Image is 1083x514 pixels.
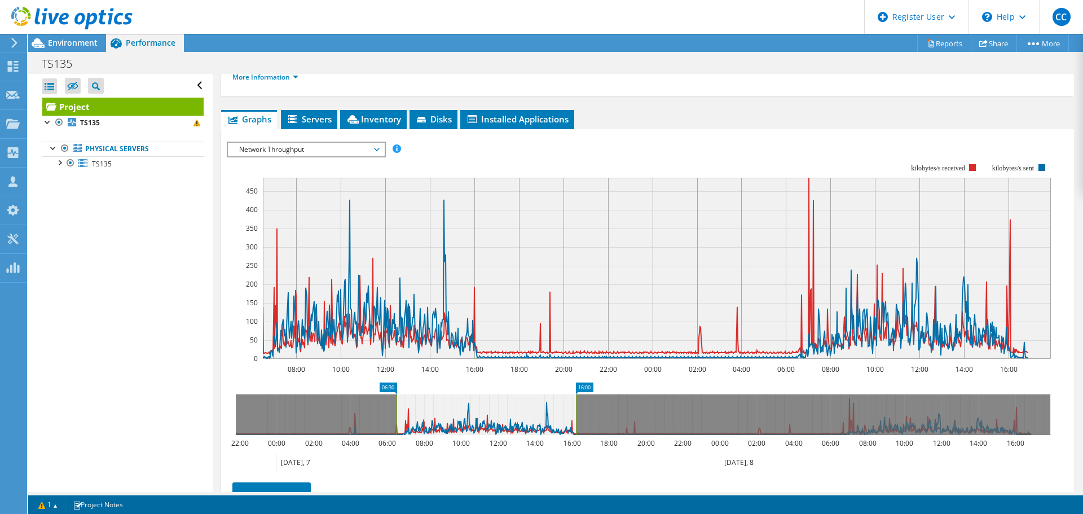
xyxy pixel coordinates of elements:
text: 20:00 [637,438,655,448]
h1: TS135 [37,58,90,70]
text: 12:00 [490,438,507,448]
a: Reports [917,34,971,52]
a: Project Notes [65,498,131,512]
text: 22:00 [674,438,692,448]
text: 0 [254,354,258,363]
text: 18:00 [600,438,618,448]
text: 04:00 [785,438,803,448]
span: Graphs [227,113,271,125]
a: TS135 [42,116,204,130]
text: 100 [246,317,258,326]
text: 10:00 [332,364,350,374]
text: 10:00 [452,438,470,448]
a: Save Zoom [232,482,311,512]
text: 02:00 [305,438,323,448]
text: 08:00 [288,364,305,374]
text: 400 [246,205,258,214]
span: Servers [287,113,332,125]
text: 18:00 [510,364,528,374]
text: 16:00 [1000,364,1018,374]
text: 14:00 [956,364,973,374]
text: 10:00 [896,438,913,448]
text: 00:00 [644,364,662,374]
text: 16:00 [1007,438,1024,448]
text: 450 [246,186,258,196]
text: 08:00 [822,364,839,374]
text: 06:00 [777,364,795,374]
text: 22:00 [231,438,249,448]
text: 02:00 [689,364,706,374]
text: 04:00 [342,438,359,448]
text: 16:00 [466,364,483,374]
text: 12:00 [911,364,928,374]
text: 06:00 [378,438,396,448]
text: 14:00 [526,438,544,448]
span: TS135 [92,159,112,169]
text: 10:00 [866,364,884,374]
a: Share [971,34,1017,52]
text: 04:00 [733,364,750,374]
svg: \n [982,12,992,22]
text: 14:00 [421,364,439,374]
text: 150 [246,298,258,307]
span: Installed Applications [466,113,569,125]
text: 16:00 [563,438,581,448]
text: kilobytes/s sent [992,164,1034,172]
text: 06:00 [822,438,839,448]
text: 00:00 [268,438,285,448]
text: 00:00 [711,438,729,448]
text: 02:00 [748,438,765,448]
text: 08:00 [416,438,433,448]
text: 22:00 [600,364,617,374]
text: 14:00 [970,438,987,448]
span: Inventory [346,113,401,125]
text: 50 [250,335,258,345]
text: 200 [246,279,258,289]
span: Environment [48,37,98,48]
text: 20:00 [555,364,573,374]
a: Physical Servers [42,142,204,156]
b: TS135 [80,118,100,128]
span: CC [1053,8,1071,26]
a: TS135 [42,156,204,171]
a: Project [42,98,204,116]
a: More Information [232,72,298,82]
a: More [1016,34,1069,52]
text: 300 [246,242,258,252]
span: Performance [126,37,175,48]
text: 250 [246,261,258,270]
text: 12:00 [933,438,950,448]
text: kilobytes/s received [912,164,966,172]
span: Network Throughput [234,143,378,156]
text: 08:00 [859,438,877,448]
span: Disks [415,113,452,125]
text: 350 [246,223,258,233]
text: 12:00 [377,364,394,374]
a: 1 [30,498,65,512]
